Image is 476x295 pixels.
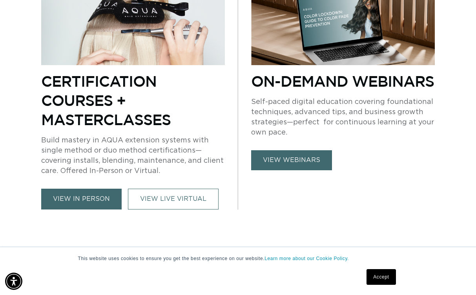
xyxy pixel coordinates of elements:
a: VIEW LIVE VIRTUAL [128,189,219,209]
p: On-Demand Webinars [251,71,435,91]
a: Learn more about our Cookie Policy. [264,256,349,261]
p: This website uses cookies to ensure you get the best experience on our website. [78,255,398,262]
iframe: Chat Widget [437,257,476,295]
div: Accessibility Menu [5,273,22,290]
a: view in person [41,189,122,209]
a: Accept [367,269,396,285]
a: view webinars [251,150,332,170]
p: Self-paced digital education covering foundational techniques, advanced tips, and business growth... [251,97,435,138]
p: Build mastery in AQUA extension systems with single method or duo method certifications—covering ... [41,135,225,176]
p: Certification Courses + Masterclasses [41,71,225,129]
